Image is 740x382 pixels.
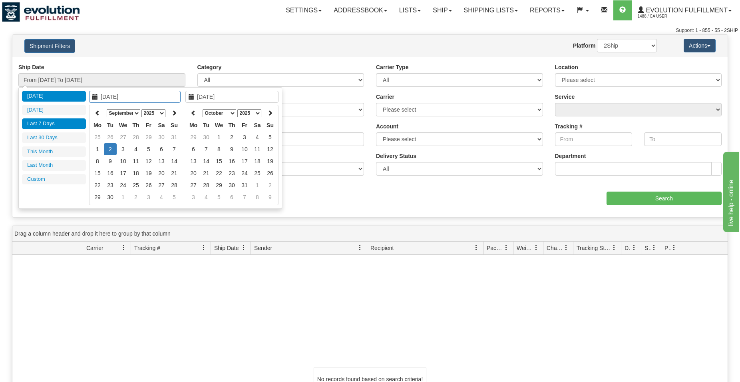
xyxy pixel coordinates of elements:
[607,241,621,254] a: Tracking Status filter column settings
[86,244,103,252] span: Carrier
[168,143,181,155] td: 7
[427,0,458,20] a: Ship
[517,244,533,252] span: Weight
[129,155,142,167] td: 11
[142,191,155,203] td: 3
[632,0,738,20] a: Evolution Fulfillment 1488 / CA User
[251,143,264,155] td: 11
[117,191,129,203] td: 1
[647,241,661,254] a: Shipment Issues filter column settings
[200,167,213,179] td: 21
[393,0,427,20] a: Lists
[142,155,155,167] td: 12
[213,167,225,179] td: 22
[638,12,698,20] span: 1488 / CA User
[91,119,104,131] th: Mo
[104,131,117,143] td: 26
[264,119,277,131] th: Su
[264,191,277,203] td: 9
[254,244,272,252] span: Sender
[555,152,586,160] label: Department
[155,119,168,131] th: Sa
[555,63,578,71] label: Location
[6,5,74,14] div: live help - online
[547,244,563,252] span: Charge
[238,179,251,191] td: 31
[155,143,168,155] td: 6
[187,131,200,143] td: 29
[200,131,213,143] td: 30
[238,131,251,143] td: 3
[187,119,200,131] th: Mo
[555,93,575,101] label: Service
[187,143,200,155] td: 6
[104,143,117,155] td: 2
[24,39,75,53] button: Shipment Filters
[251,179,264,191] td: 1
[91,155,104,167] td: 8
[524,0,571,20] a: Reports
[187,167,200,179] td: 20
[129,191,142,203] td: 2
[213,155,225,167] td: 15
[577,244,611,252] span: Tracking Status
[238,119,251,131] th: Fr
[104,179,117,191] td: 23
[627,241,641,254] a: Delivery Status filter column settings
[225,143,238,155] td: 9
[251,131,264,143] td: 4
[225,119,238,131] th: Th
[117,241,131,254] a: Carrier filter column settings
[225,131,238,143] td: 2
[22,91,86,102] li: [DATE]
[168,179,181,191] td: 28
[187,179,200,191] td: 27
[684,39,716,52] button: Actions
[22,118,86,129] li: Last 7 Days
[264,131,277,143] td: 5
[469,241,483,254] a: Recipient filter column settings
[644,7,728,14] span: Evolution Fulfillment
[142,131,155,143] td: 29
[353,241,367,254] a: Sender filter column settings
[225,179,238,191] td: 30
[129,167,142,179] td: 18
[22,105,86,116] li: [DATE]
[142,179,155,191] td: 26
[155,155,168,167] td: 13
[104,155,117,167] td: 9
[225,191,238,203] td: 6
[22,146,86,157] li: This Month
[117,155,129,167] td: 10
[104,167,117,179] td: 16
[168,191,181,203] td: 5
[168,131,181,143] td: 31
[22,160,86,171] li: Last Month
[214,244,239,252] span: Ship Date
[12,226,728,242] div: grid grouping header
[142,119,155,131] th: Fr
[117,179,129,191] td: 24
[644,132,722,146] input: To
[129,119,142,131] th: Th
[200,143,213,155] td: 7
[559,241,573,254] a: Charge filter column settings
[197,63,222,71] label: Category
[134,244,160,252] span: Tracking #
[91,191,104,203] td: 29
[376,93,394,101] label: Carrier
[722,150,739,232] iframe: chat widget
[238,191,251,203] td: 7
[499,241,513,254] a: Packages filter column settings
[91,143,104,155] td: 1
[328,0,393,20] a: Addressbook
[376,152,416,160] label: Delivery Status
[104,191,117,203] td: 30
[2,27,738,34] div: Support: 1 - 855 - 55 - 2SHIP
[187,155,200,167] td: 13
[555,122,583,130] label: Tracking #
[117,167,129,179] td: 17
[200,119,213,131] th: Tu
[264,143,277,155] td: 12
[213,119,225,131] th: We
